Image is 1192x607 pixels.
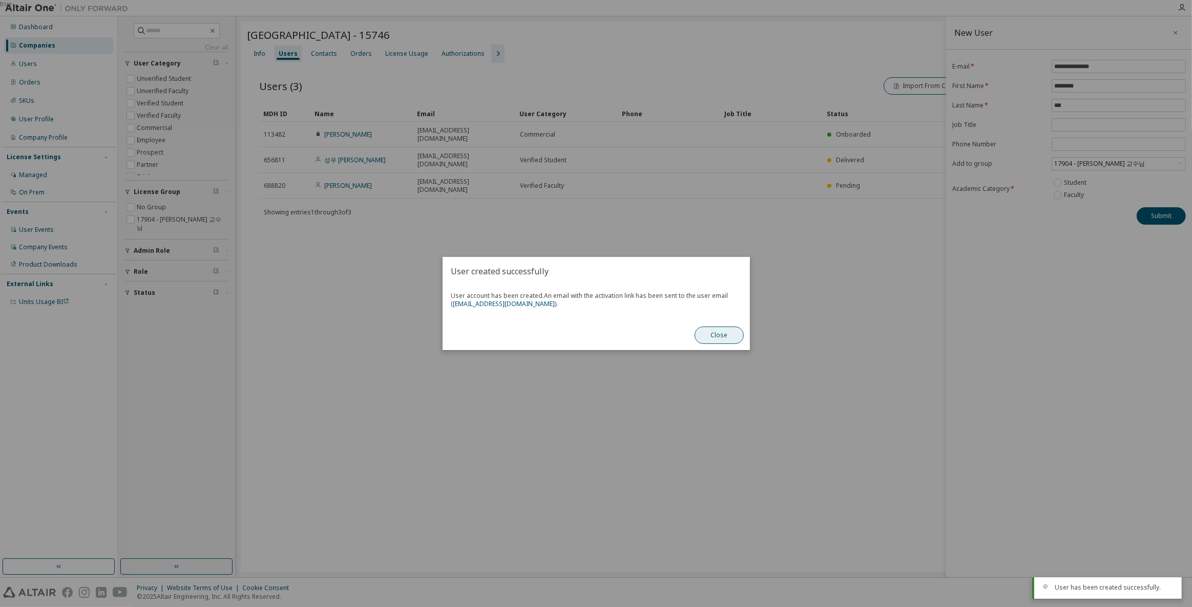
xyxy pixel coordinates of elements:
[695,327,744,344] button: Close
[451,292,742,308] span: User account has been created.
[451,291,728,308] span: An email with the activation link has been sent to the user email ( ).
[443,257,750,286] h2: User created successfully
[1055,583,1174,592] div: User has been created successfully.
[453,299,555,308] a: [EMAIL_ADDRESS][DOMAIN_NAME]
